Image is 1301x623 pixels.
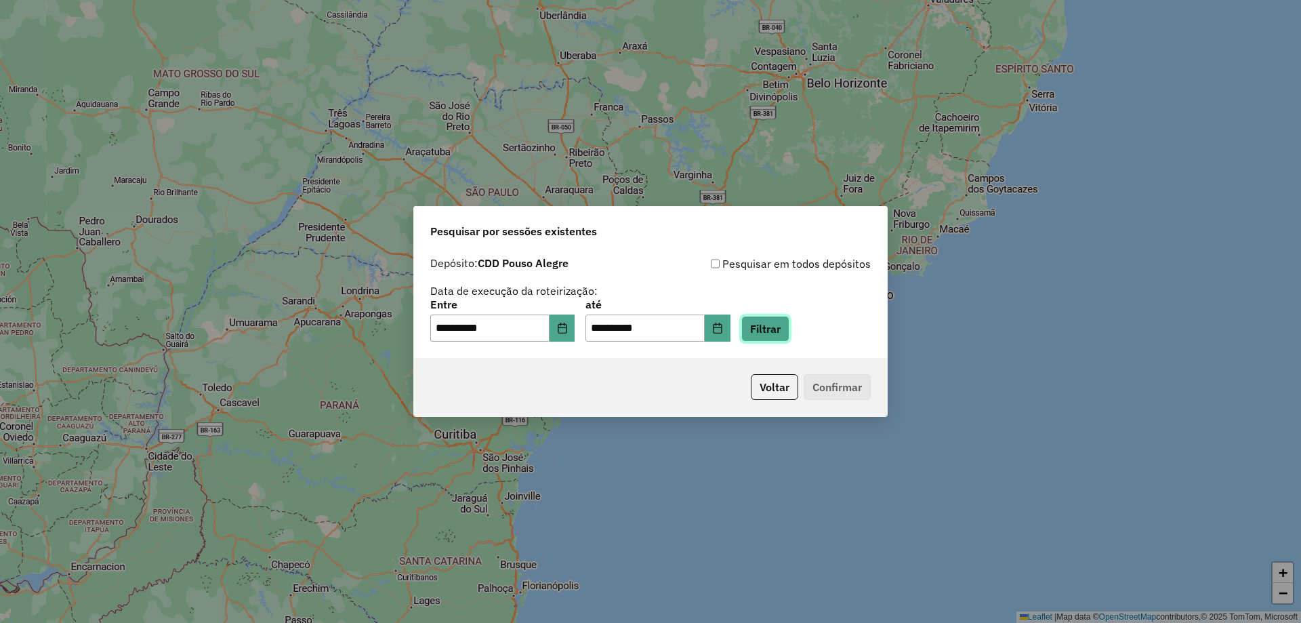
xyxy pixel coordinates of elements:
strong: CDD Pouso Alegre [478,256,569,270]
button: Choose Date [550,315,575,342]
label: Entre [430,296,575,313]
label: Data de execução da roteirização: [430,283,598,299]
button: Choose Date [705,315,730,342]
label: até [585,296,730,313]
div: Pesquisar em todos depósitos [650,256,871,272]
label: Depósito: [430,255,569,271]
span: Pesquisar por sessões existentes [430,223,597,239]
button: Voltar [751,374,798,400]
button: Filtrar [741,316,789,342]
